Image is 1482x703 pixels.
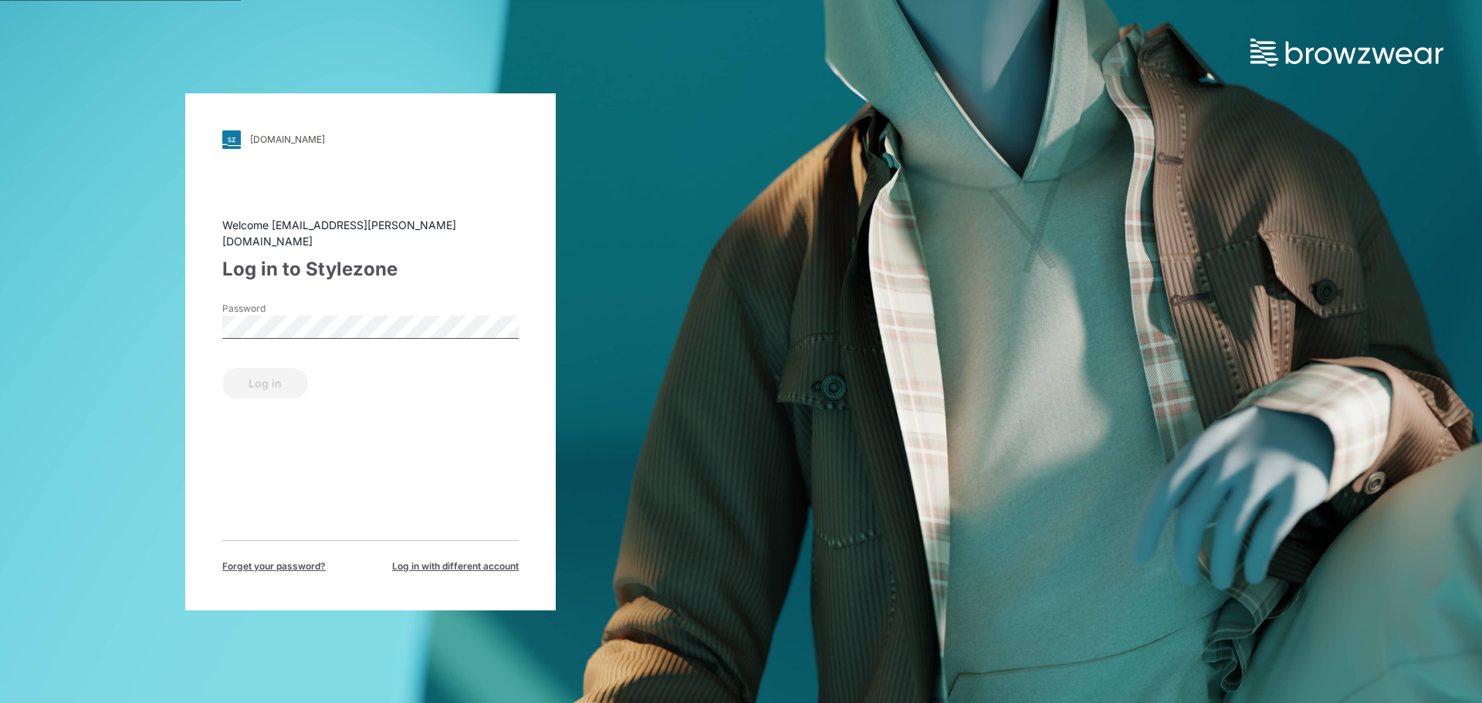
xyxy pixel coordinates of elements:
div: Welcome [EMAIL_ADDRESS][PERSON_NAME][DOMAIN_NAME] [222,217,519,249]
label: Password [222,302,330,316]
span: Forget your password? [222,559,326,573]
img: svg+xml;base64,PHN2ZyB3aWR0aD0iMjgiIGhlaWdodD0iMjgiIHZpZXdCb3g9IjAgMCAyOCAyOCIgZmlsbD0ibm9uZSIgeG... [222,130,241,149]
div: [DOMAIN_NAME] [250,134,325,145]
div: Log in to Stylezone [222,255,519,283]
span: Log in with different account [392,559,519,573]
a: [DOMAIN_NAME] [222,130,519,149]
img: browzwear-logo.73288ffb.svg [1250,39,1443,66]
